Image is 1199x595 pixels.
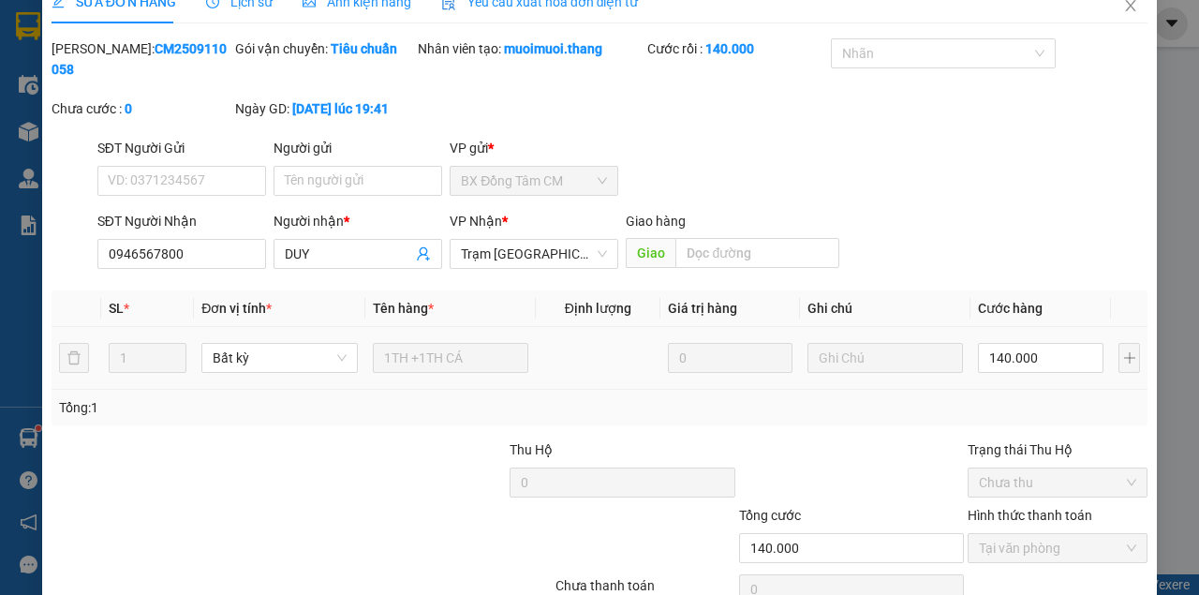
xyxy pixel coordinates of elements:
input: Dọc đường [675,238,838,268]
div: Trạng thái Thu Hộ [968,439,1147,460]
div: 60.000 [216,121,372,147]
div: Trạm [GEOGRAPHIC_DATA] [16,16,206,61]
div: [PERSON_NAME]: [52,38,231,80]
div: SĐT Người Nhận [97,211,266,231]
span: Chưa thu [979,469,1136,497]
div: Người gửi [274,138,442,158]
div: SĐT Người Gửi [97,138,266,158]
b: 140.000 [705,41,754,56]
span: Trạm Sài Gòn [461,240,607,268]
div: Gói vận chuyển: [235,38,415,59]
div: Trạm Sông Đốc [219,16,370,61]
b: [DATE] lúc 19:41 [292,101,389,116]
span: Gửi: [16,18,45,37]
b: 0 [125,101,132,116]
span: Giá trị hàng [668,301,737,316]
span: Bất kỳ [213,344,346,372]
span: SL [109,301,124,316]
span: Đơn vị tính [201,301,272,316]
b: Tiêu chuẩn [331,41,397,56]
div: 0943042221 [219,83,370,110]
span: Tổng cước [739,508,801,523]
span: Nhận: [219,18,264,37]
span: user-add [416,246,431,261]
div: NGUYỆN [219,61,370,83]
span: CC : [216,126,243,145]
div: Tổng: 1 [59,397,465,418]
div: Người nhận [274,211,442,231]
div: Chưa cước : [52,98,231,119]
div: VP gửi [450,138,618,158]
input: Ghi Chú [807,343,963,373]
span: VP Nhận [450,214,502,229]
div: Nhân viên tạo: [418,38,644,59]
div: Cước rồi : [647,38,827,59]
span: BX Đồng Tâm CM [461,167,607,195]
b: muoimuoi.thang [504,41,602,56]
span: Thu Hộ [510,442,553,457]
button: plus [1118,343,1140,373]
span: Cước hàng [978,301,1043,316]
div: Ngày GD: [235,98,415,119]
span: Tên hàng [373,301,434,316]
span: Giao hàng [626,214,686,229]
input: 0 [668,343,792,373]
label: Hình thức thanh toán [968,508,1092,523]
span: Định lượng [565,301,631,316]
button: delete [59,343,89,373]
input: VD: Bàn, Ghế [373,343,528,373]
span: Tại văn phòng [979,534,1136,562]
span: Giao [626,238,675,268]
th: Ghi chú [800,290,970,327]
